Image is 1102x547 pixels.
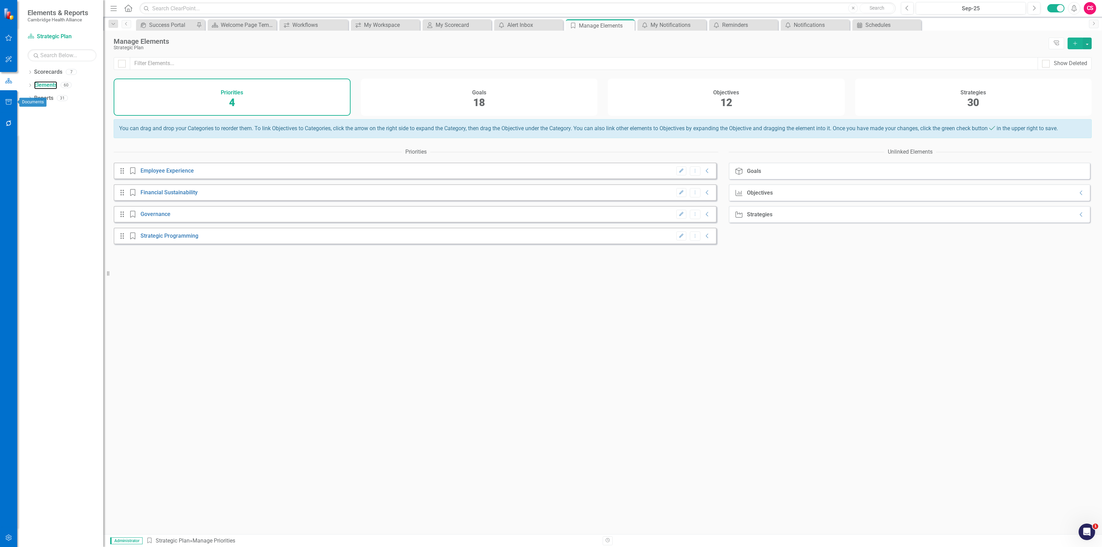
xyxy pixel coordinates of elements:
div: Goals [747,168,761,174]
div: My Scorecard [436,21,490,29]
span: 4 [229,96,235,109]
img: ClearPoint Strategy [3,8,15,20]
a: My Workspace [353,21,418,29]
div: Alert Inbox [507,21,561,29]
div: You can drag and drop your Categories to reorder them. To link Objectives to Categories, click th... [114,119,1092,138]
iframe: Intercom live chat [1079,524,1095,540]
div: » Manage Priorities [146,537,597,545]
span: 30 [967,96,979,109]
div: My Notifications [651,21,705,29]
button: Sep-25 [916,2,1026,14]
div: Show Deleted [1054,60,1087,68]
a: Employee Experience [141,167,194,174]
a: My Scorecard [424,21,490,29]
a: Reports [34,94,53,102]
small: Cambridge Health Alliance [28,17,88,22]
div: Strategic Plan [114,45,1045,50]
h4: Strategies [960,90,986,96]
button: CS [1084,2,1096,14]
a: Success Portal [138,21,195,29]
h4: Objectives [713,90,739,96]
a: Strategic Plan [156,537,190,544]
div: Reminders [722,21,776,29]
span: 1 [1093,524,1098,529]
button: Search [860,3,894,13]
span: Search [870,5,884,11]
h4: Priorities [221,90,243,96]
a: My Notifications [639,21,705,29]
a: Alert Inbox [496,21,561,29]
div: Strategies [747,211,772,218]
div: Schedules [865,21,919,29]
div: Objectives [747,190,773,196]
span: 18 [473,96,485,109]
div: 31 [57,95,68,101]
span: 12 [720,96,732,109]
div: Workflows [292,21,346,29]
a: Strategic Programming [141,233,198,239]
h4: Goals [472,90,486,96]
div: Notifications [794,21,848,29]
div: Priorities [405,148,427,156]
div: Welcome Page Template [221,21,275,29]
a: Workflows [281,21,346,29]
a: Governance [141,211,170,217]
div: Sep-25 [918,4,1023,13]
a: Financial Sustainability [141,189,198,196]
a: Elements [34,81,57,89]
div: Unlinked Elements [888,148,933,156]
a: Notifications [782,21,848,29]
a: Strategic Plan [28,33,96,41]
input: Filter Elements... [130,57,1038,70]
div: Manage Elements [114,38,1045,45]
a: Reminders [711,21,776,29]
div: 7 [66,69,77,75]
a: Schedules [854,21,919,29]
input: Search Below... [28,49,96,61]
div: Manage Elements [579,21,633,30]
a: Welcome Page Template [209,21,275,29]
div: My Workspace [364,21,418,29]
span: Administrator [110,537,143,544]
span: Elements & Reports [28,9,88,17]
div: 60 [61,82,72,88]
div: Success Portal [149,21,195,29]
a: Scorecards [34,68,62,76]
input: Search ClearPoint... [139,2,896,14]
div: Documents [19,98,46,107]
